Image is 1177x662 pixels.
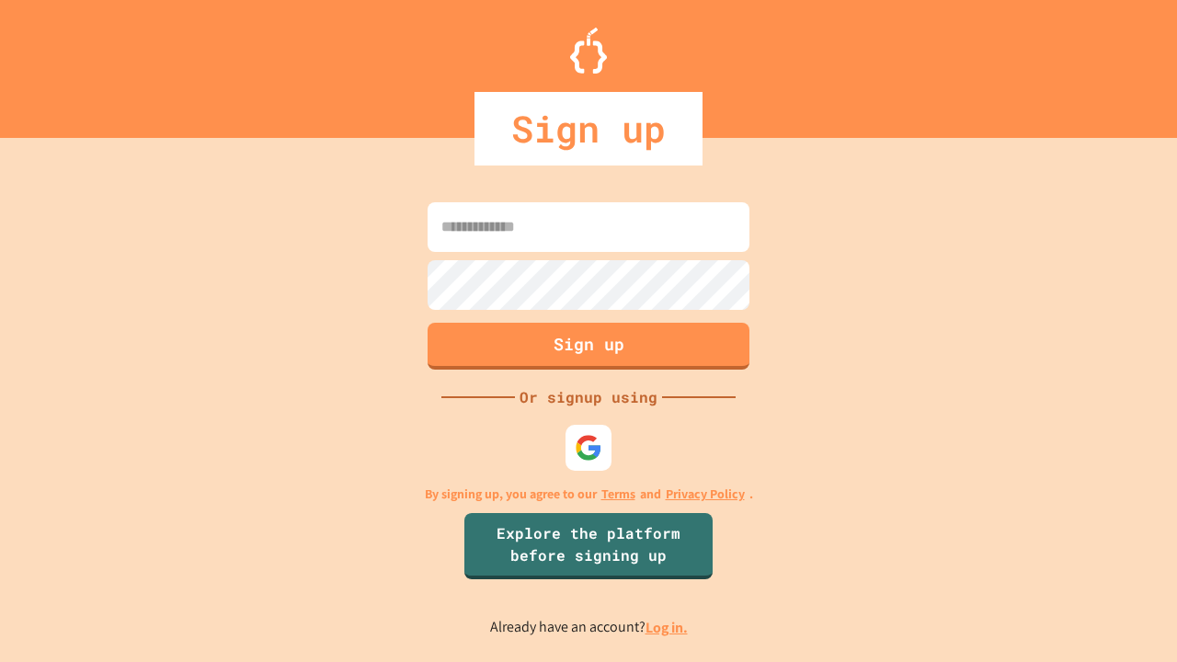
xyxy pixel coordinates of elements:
[428,323,749,370] button: Sign up
[601,485,635,504] a: Terms
[515,386,662,408] div: Or signup using
[666,485,745,504] a: Privacy Policy
[646,618,688,637] a: Log in.
[490,616,688,639] p: Already have an account?
[575,434,602,462] img: google-icon.svg
[474,92,703,165] div: Sign up
[425,485,753,504] p: By signing up, you agree to our and .
[464,513,713,579] a: Explore the platform before signing up
[570,28,607,74] img: Logo.svg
